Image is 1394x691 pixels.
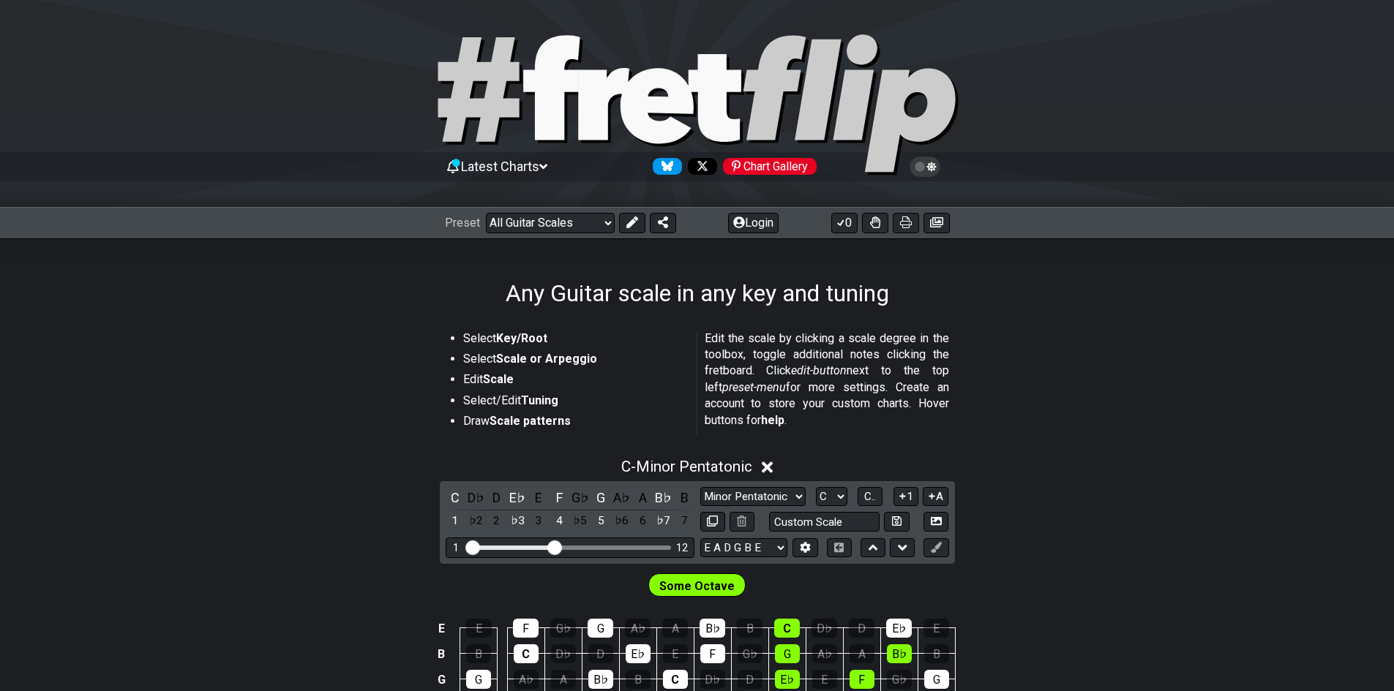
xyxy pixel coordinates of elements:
[529,511,548,531] div: toggle scale degree
[446,537,694,557] div: Visible fret range
[849,619,874,638] div: D
[466,670,491,689] div: G
[728,213,779,233] button: Login
[551,670,576,689] div: A
[893,487,918,507] button: 1
[923,619,949,638] div: E
[812,619,837,638] div: D♭
[924,670,949,689] div: G
[466,511,485,531] div: toggle scale degree
[662,619,688,638] div: A
[700,512,725,532] button: Copy
[654,488,673,507] div: toggle pitch class
[432,641,450,667] td: B
[663,670,688,689] div: C
[705,331,949,428] p: Edit the scale by clicking a scale degree in the toolbox, toggle additional notes clicking the fr...
[723,158,817,175] div: Chart Gallery
[792,538,817,558] button: Edit Tuning
[737,619,762,638] div: B
[850,644,874,663] div: A
[700,487,806,507] select: Scale
[487,488,506,507] div: toggle pitch class
[621,458,752,475] span: C - Minor Pentatonic
[514,670,539,689] div: A♭
[700,619,725,638] div: B♭
[647,158,682,175] a: Follow #fretflip at Bluesky
[626,670,651,689] div: B
[774,619,800,638] div: C
[831,213,858,233] button: 0
[463,351,687,371] li: Select
[887,644,912,663] div: B♭
[884,512,909,532] button: Store user defined scale
[633,488,652,507] div: toggle pitch class
[675,511,694,531] div: toggle scale degree
[486,213,615,233] select: Preset
[626,644,651,663] div: E♭
[923,512,948,532] button: Create Image
[508,488,527,507] div: toggle pitch class
[650,213,676,233] button: Share Preset
[463,371,687,392] li: Edit
[508,511,527,531] div: toggle scale degree
[861,538,885,558] button: Move up
[514,644,539,663] div: C
[463,393,687,413] li: Select/Edit
[550,511,569,531] div: toggle scale degree
[722,380,786,394] em: preset-menu
[619,213,645,233] button: Edit Preset
[463,413,687,434] li: Draw
[612,511,632,531] div: toggle scale degree
[682,158,717,175] a: Follow #fretflip at X
[730,512,754,532] button: Delete
[612,488,632,507] div: toggle pitch class
[633,511,652,531] div: toggle scale degree
[550,619,576,638] div: G♭
[917,160,934,173] span: Toggle light / dark theme
[923,538,948,558] button: First click edit preset to enable marker editing
[466,619,492,638] div: E
[812,644,837,663] div: A♭
[483,372,514,386] strong: Scale
[571,511,590,531] div: toggle scale degree
[432,616,450,641] td: E
[588,644,613,663] div: D
[496,352,597,366] strong: Scale or Arpeggio
[887,670,912,689] div: G♭
[775,644,800,663] div: G
[890,538,915,558] button: Move down
[812,670,837,689] div: E
[529,488,548,507] div: toggle pitch class
[461,159,539,174] span: Latest Charts
[659,575,735,597] span: First enable full edit mode to edit
[571,488,590,507] div: toggle pitch class
[862,213,888,233] button: Toggle Dexterity for all fretkits
[864,490,876,503] span: C..
[886,619,912,638] div: E♭
[827,538,852,558] button: Toggle horizontal chord view
[700,670,725,689] div: D♭
[663,644,688,663] div: E
[923,213,950,233] button: Create image
[625,619,651,638] div: A♭
[466,644,491,663] div: B
[676,542,688,554] div: 12
[654,511,673,531] div: toggle scale degree
[487,511,506,531] div: toggle scale degree
[775,670,800,689] div: E♭
[858,487,883,507] button: C..
[588,670,613,689] div: B♭
[591,511,610,531] div: toggle scale degree
[738,644,762,663] div: G♭
[445,216,480,230] span: Preset
[588,619,613,638] div: G
[453,542,459,554] div: 1
[551,644,576,663] div: D♭
[466,488,485,507] div: toggle pitch class
[924,644,949,663] div: B
[700,538,787,558] select: Tuning
[506,279,889,307] h1: Any Guitar scale in any key and tuning
[717,158,817,175] a: #fretflip at Pinterest
[446,488,465,507] div: toggle pitch class
[675,488,694,507] div: toggle pitch class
